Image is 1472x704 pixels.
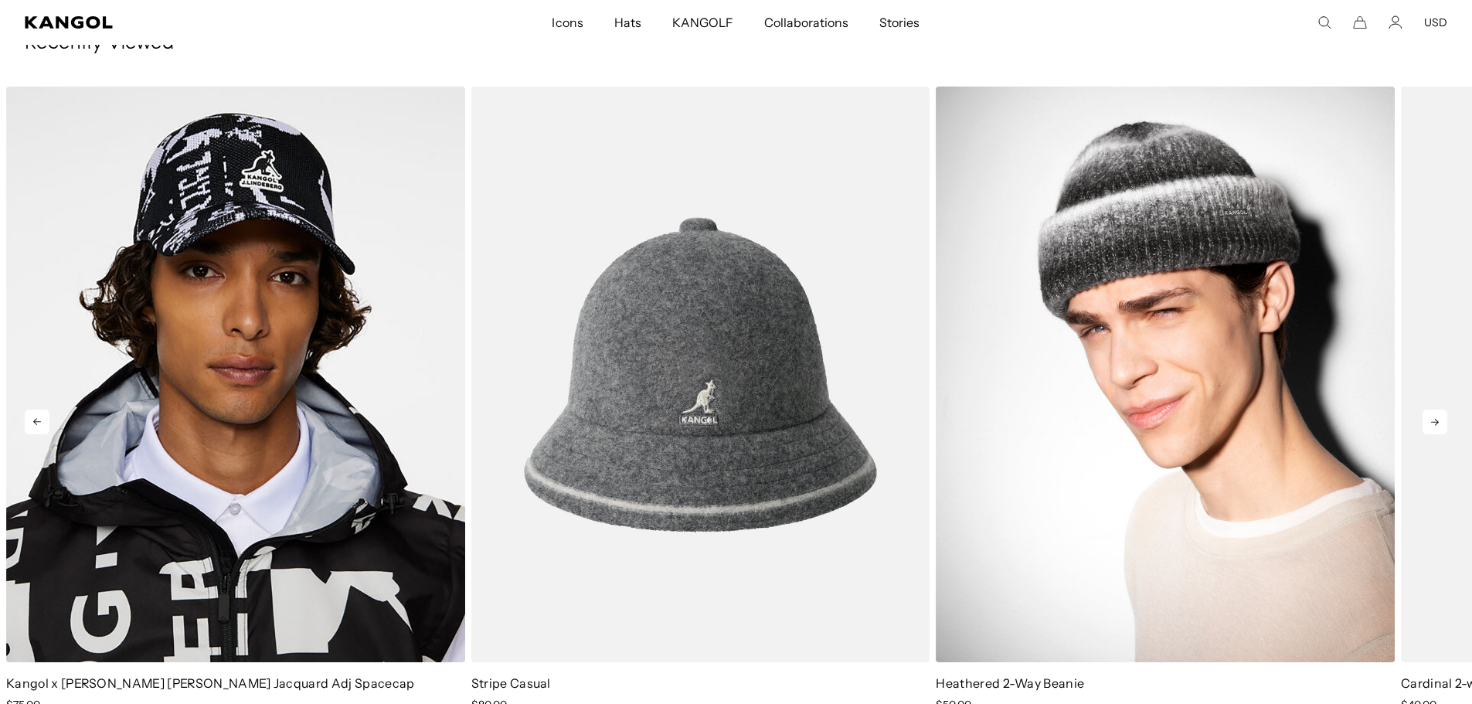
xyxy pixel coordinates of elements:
[6,675,415,691] a: Kangol x [PERSON_NAME] [PERSON_NAME] Jacquard Adj Spacecap
[936,87,1395,662] img: Heathered 2-Way Beanie
[471,675,551,691] a: Stripe Casual
[1317,15,1331,29] summary: Search here
[1353,15,1367,29] button: Cart
[1424,15,1447,29] button: USD
[1389,15,1402,29] a: Account
[25,16,366,29] a: Kangol
[6,87,465,662] img: Kangol x J.Lindeberg Cooper Jacquard Adj Spacecap
[471,87,930,662] img: Stripe Casual
[936,675,1084,691] a: Heathered 2-Way Beanie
